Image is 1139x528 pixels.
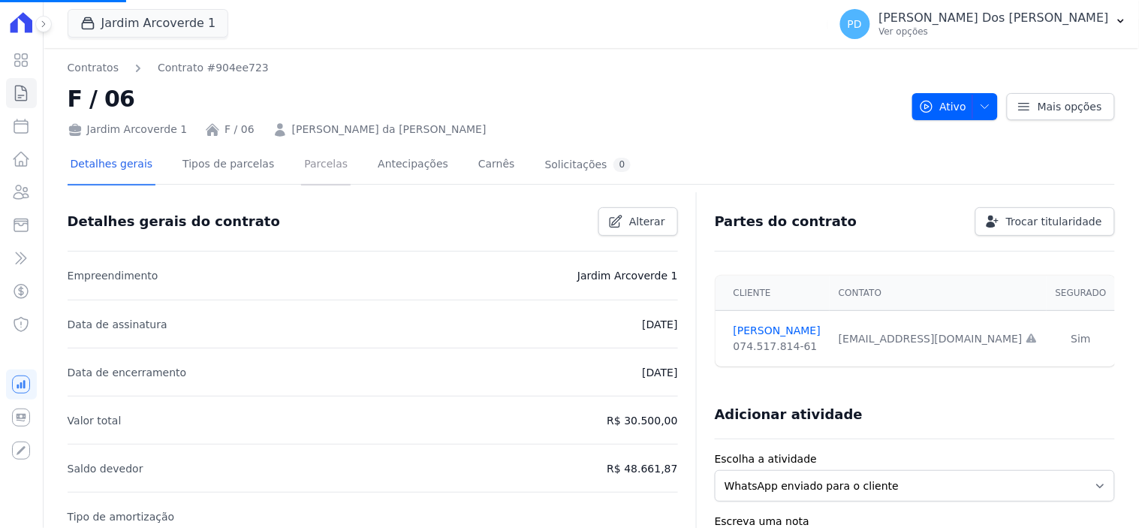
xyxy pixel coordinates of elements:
p: Ver opções [879,26,1109,38]
div: [EMAIL_ADDRESS][DOMAIN_NAME] [839,331,1038,347]
td: Sim [1047,311,1116,367]
p: Data de encerramento [68,364,187,382]
button: PD [PERSON_NAME] Dos [PERSON_NAME] Ver opções [828,3,1139,45]
a: Alterar [598,207,678,236]
a: Tipos de parcelas [179,146,277,186]
a: [PERSON_NAME] [734,323,821,339]
p: [PERSON_NAME] Dos [PERSON_NAME] [879,11,1109,26]
p: Tipo de amortização [68,508,175,526]
p: Data de assinatura [68,315,167,333]
th: Cliente [716,276,830,311]
div: Solicitações [545,158,631,172]
p: Empreendimento [68,267,158,285]
label: Escolha a atividade [715,451,1115,467]
span: Mais opções [1038,99,1102,114]
span: Trocar titularidade [1006,214,1102,229]
p: R$ 48.661,87 [607,460,678,478]
a: Carnês [475,146,518,186]
a: [PERSON_NAME] da [PERSON_NAME] [292,122,487,137]
th: Segurado [1047,276,1116,311]
p: R$ 30.500,00 [607,412,678,430]
span: PD [848,19,862,29]
p: Jardim Arcoverde 1 [577,267,678,285]
a: Mais opções [1007,93,1115,120]
p: [DATE] [642,364,677,382]
a: Trocar titularidade [975,207,1115,236]
nav: Breadcrumb [68,60,900,76]
th: Contato [830,276,1047,311]
h2: F / 06 [68,82,900,116]
span: Ativo [919,93,967,120]
h3: Detalhes gerais do contrato [68,213,280,231]
a: F / 06 [224,122,254,137]
a: Parcelas [301,146,351,186]
p: Saldo devedor [68,460,143,478]
a: Contrato #904ee723 [158,60,269,76]
h3: Partes do contrato [715,213,857,231]
button: Ativo [912,93,999,120]
button: Jardim Arcoverde 1 [68,9,229,38]
a: Antecipações [375,146,451,186]
p: Valor total [68,412,122,430]
div: Jardim Arcoverde 1 [68,122,188,137]
span: Alterar [629,214,665,229]
h3: Adicionar atividade [715,406,863,424]
a: Detalhes gerais [68,146,156,186]
p: [DATE] [642,315,677,333]
nav: Breadcrumb [68,60,269,76]
div: 074.517.814-61 [734,339,821,355]
a: Solicitações0 [542,146,634,186]
div: 0 [613,158,631,172]
a: Contratos [68,60,119,76]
